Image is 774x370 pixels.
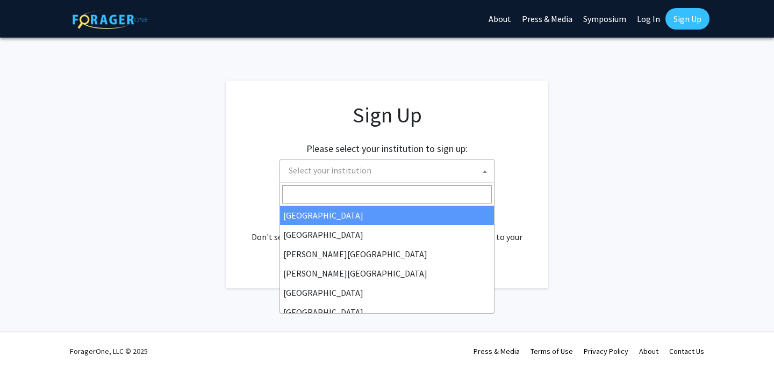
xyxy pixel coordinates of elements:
[280,302,494,322] li: [GEOGRAPHIC_DATA]
[73,10,148,29] img: ForagerOne Logo
[282,185,492,204] input: Search
[289,165,371,176] span: Select your institution
[247,205,527,256] div: Already have an account? . Don't see your institution? about bringing ForagerOne to your institut...
[665,8,709,30] a: Sign Up
[531,346,573,356] a: Terms of Use
[474,346,520,356] a: Press & Media
[279,159,494,183] span: Select your institution
[70,332,148,370] div: ForagerOne, LLC © 2025
[280,225,494,244] li: [GEOGRAPHIC_DATA]
[306,143,468,155] h2: Please select your institution to sign up:
[280,264,494,283] li: [PERSON_NAME][GEOGRAPHIC_DATA]
[280,283,494,302] li: [GEOGRAPHIC_DATA]
[669,346,704,356] a: Contact Us
[247,102,527,128] h1: Sign Up
[280,206,494,225] li: [GEOGRAPHIC_DATA]
[284,159,494,182] span: Select your institution
[280,244,494,264] li: [PERSON_NAME][GEOGRAPHIC_DATA]
[639,346,658,356] a: About
[584,346,628,356] a: Privacy Policy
